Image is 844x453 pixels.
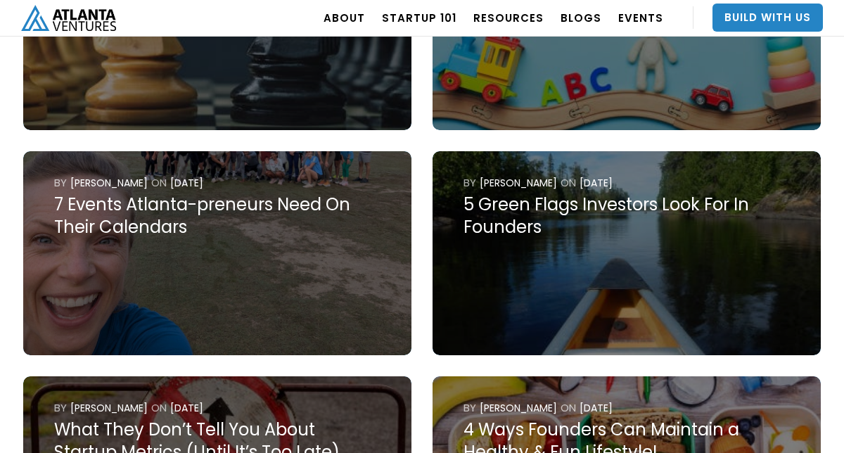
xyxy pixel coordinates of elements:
[580,401,613,415] div: [DATE]
[463,176,476,190] div: by
[463,193,790,238] div: 5 Green Flags Investors Look For In Founders
[712,4,823,32] a: Build With Us
[463,401,476,415] div: by
[151,176,167,190] div: ON
[480,176,557,190] div: [PERSON_NAME]
[561,401,576,415] div: ON
[23,151,411,355] a: by[PERSON_NAME]ON[DATE]7 Events Atlanta-preneurs Need On Their Calendars
[54,176,67,190] div: by
[561,176,576,190] div: ON
[433,151,821,355] a: by[PERSON_NAME]ON[DATE]5 Green Flags Investors Look For In Founders
[54,401,67,415] div: by
[170,401,203,415] div: [DATE]
[170,176,203,190] div: [DATE]
[580,176,613,190] div: [DATE]
[151,401,167,415] div: ON
[480,401,557,415] div: [PERSON_NAME]
[70,401,148,415] div: [PERSON_NAME]
[54,193,381,238] div: 7 Events Atlanta-preneurs Need On Their Calendars
[70,176,148,190] div: [PERSON_NAME]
